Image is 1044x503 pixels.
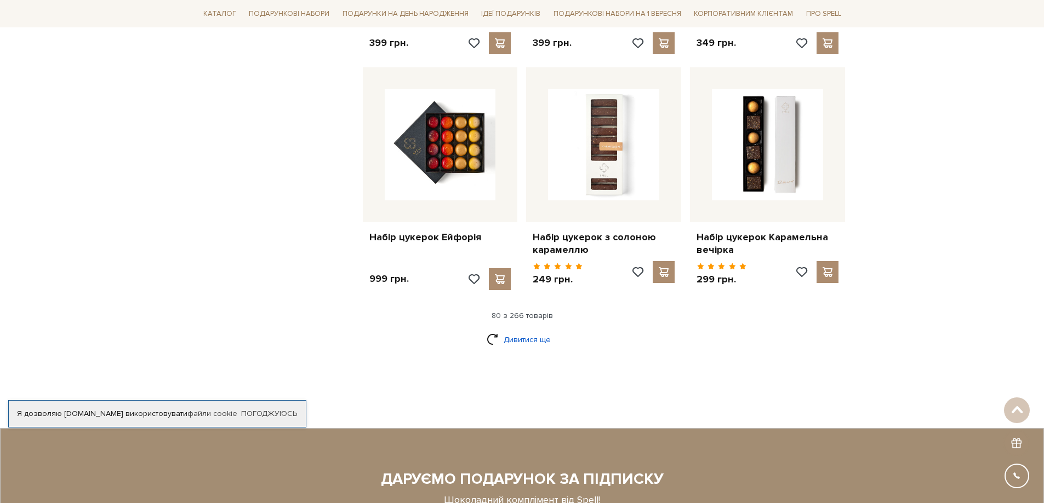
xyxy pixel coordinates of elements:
a: Каталог [199,5,241,22]
a: Корпоративним клієнтам [689,4,797,23]
a: Набір цукерок Карамельна вечірка [697,231,838,257]
a: Про Spell [802,5,846,22]
div: 80 з 266 товарів [195,311,850,321]
p: 349 грн. [697,37,736,49]
p: 399 грн. [369,37,408,49]
a: Набір цукерок Ейфорія [369,231,511,244]
p: 249 грн. [533,273,583,286]
a: Погоджуюсь [241,409,297,419]
a: Набір цукерок з солоною карамеллю [533,231,675,257]
a: Ідеї подарунків [477,5,545,22]
a: Дивитися ще [487,330,558,349]
p: 999 грн. [369,273,409,285]
p: 399 грн. [533,37,572,49]
p: 299 грн. [697,273,746,286]
a: Подарунки на День народження [338,5,473,22]
a: Подарункові набори на 1 Вересня [549,4,686,23]
a: Подарункові набори [244,5,334,22]
a: файли cookie [187,409,237,418]
div: Я дозволяю [DOMAIN_NAME] використовувати [9,409,306,419]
